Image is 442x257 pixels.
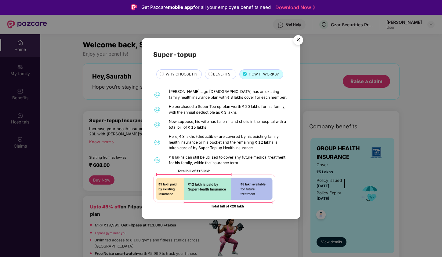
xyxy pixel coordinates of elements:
[154,107,160,112] span: 02
[168,4,193,10] strong: mobile app
[154,92,160,97] span: 01
[169,134,288,151] div: Here, ₹ 3 lakhs (deductible) are covered by his existing family health insurance or his pocket an...
[213,72,230,77] span: BENEFITS
[169,155,288,166] div: ₹ 8 lakhs can still be utilized to cover any future medical treatment for his family, within the ...
[313,4,315,11] img: Stroke
[169,89,288,100] div: [PERSON_NAME], age [DEMOGRAPHIC_DATA] has an existing family health insurance plan with ₹ 3 lakhs...
[166,72,197,77] span: WHY CHOOSE IT?
[154,157,160,163] span: 05
[290,32,307,50] img: svg+xml;base64,PHN2ZyB4bWxucz0iaHR0cDovL3d3dy53My5vcmcvMjAwMC9zdmciIHdpZHRoPSI1NiIgaGVpZ2h0PSI1Ni...
[131,4,137,10] img: Logo
[249,72,279,77] span: HOW IT WORKS?
[290,32,306,49] button: Close
[154,140,160,145] span: 04
[141,4,271,11] div: Get Pazcare for all your employee benefits need
[275,4,313,11] a: Download Now
[169,104,288,115] div: He purchased a Super Top up plan worth ₹ 20 lakhs for his family, with the annual deductible as ₹...
[153,170,275,207] img: 92ad5f425632aafc39dd5e75337fe900.png
[154,122,160,127] span: 03
[153,50,289,60] h2: Super-topup
[169,119,288,130] div: Now suppose, his wife has fallen ill and she is in the hospital with a total bill of ₹ 15 lakhs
